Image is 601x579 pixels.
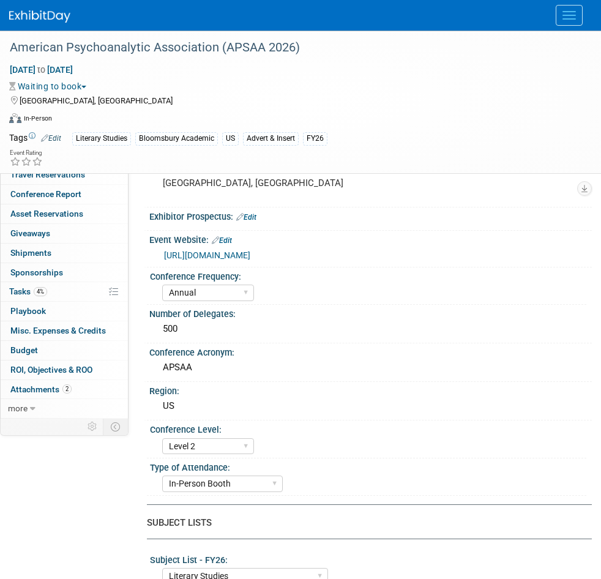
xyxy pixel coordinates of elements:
[9,80,91,92] button: Waiting to book
[10,384,72,394] span: Attachments
[10,248,51,258] span: Shipments
[8,403,28,413] span: more
[1,224,128,243] a: Giveaways
[163,177,578,189] pre: [GEOGRAPHIC_DATA], [GEOGRAPHIC_DATA]
[556,5,583,26] button: Menu
[9,132,61,146] td: Tags
[34,287,47,296] span: 4%
[9,64,73,75] span: [DATE] [DATE]
[135,132,218,145] div: Bloomsbury Academic
[1,165,128,184] a: Travel Reservations
[9,113,21,123] img: Format-Inperson.png
[10,326,106,335] span: Misc. Expenses & Credits
[10,150,43,156] div: Event Rating
[103,419,129,435] td: Toggle Event Tabs
[150,551,586,566] div: Subject List - FY26:
[82,419,103,435] td: Personalize Event Tab Strip
[236,213,256,222] a: Edit
[10,228,50,238] span: Giveaways
[149,382,592,397] div: Region:
[10,345,38,355] span: Budget
[303,132,327,145] div: FY26
[1,204,128,223] a: Asset Reservations
[222,132,239,145] div: US
[1,399,128,418] a: more
[159,397,583,416] div: US
[10,189,81,199] span: Conference Report
[159,319,583,338] div: 500
[41,134,61,143] a: Edit
[1,380,128,399] a: Attachments2
[1,282,128,301] a: Tasks4%
[62,384,72,394] span: 2
[149,305,592,320] div: Number of Delegates:
[150,267,586,283] div: Conference Frequency:
[149,207,592,223] div: Exhibitor Prospectus:
[6,37,577,59] div: American Psychoanalytic Association (APSAA 2026)
[149,343,592,359] div: Conference Acronym:
[150,458,586,474] div: Type of Attendance:
[10,267,63,277] span: Sponsorships
[9,286,47,296] span: Tasks
[35,65,47,75] span: to
[1,263,128,282] a: Sponsorships
[1,244,128,263] a: Shipments
[20,96,173,105] span: [GEOGRAPHIC_DATA], [GEOGRAPHIC_DATA]
[147,517,583,529] div: SUBJECT LISTS
[149,231,592,247] div: Event Website:
[23,114,52,123] div: In-Person
[9,111,586,130] div: Event Format
[1,321,128,340] a: Misc. Expenses & Credits
[72,132,131,145] div: Literary Studies
[150,420,586,436] div: Conference Level:
[159,358,583,377] div: APSAA
[243,132,299,145] div: Advert & Insert
[10,170,85,179] span: Travel Reservations
[10,365,92,375] span: ROI, Objectives & ROO
[1,185,128,204] a: Conference Report
[164,250,250,260] a: [URL][DOMAIN_NAME]
[9,10,70,23] img: ExhibitDay
[212,236,232,245] a: Edit
[1,302,128,321] a: Playbook
[1,360,128,379] a: ROI, Objectives & ROO
[10,209,83,219] span: Asset Reservations
[1,341,128,360] a: Budget
[10,306,46,316] span: Playbook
